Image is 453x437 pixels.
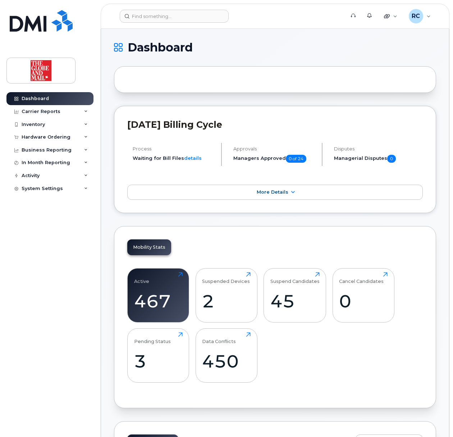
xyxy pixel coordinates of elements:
[202,272,251,318] a: Suspended Devices2
[339,290,388,312] div: 0
[202,290,251,312] div: 2
[134,351,183,372] div: 3
[202,332,236,344] div: Data Conflicts
[233,155,316,163] h5: Managers Approved
[133,146,215,152] h4: Process
[134,272,183,318] a: Active467
[202,332,251,378] a: Data Conflicts450
[257,189,288,195] span: More Details
[339,272,384,284] div: Cancel Candidates
[334,146,423,152] h4: Disputes
[286,155,306,163] span: 0 of 24
[270,272,320,318] a: Suspend Candidates45
[184,155,202,161] a: details
[134,332,171,344] div: Pending Status
[233,146,316,152] h4: Approvals
[270,272,320,284] div: Suspend Candidates
[134,290,183,312] div: 467
[127,119,423,130] h2: [DATE] Billing Cycle
[339,272,388,318] a: Cancel Candidates0
[270,290,320,312] div: 45
[202,272,250,284] div: Suspended Devices
[202,351,251,372] div: 450
[133,155,215,162] li: Waiting for Bill Files
[334,155,423,163] h5: Managerial Disputes
[128,42,193,53] span: Dashboard
[387,155,396,163] span: 0
[134,272,149,284] div: Active
[134,332,183,378] a: Pending Status3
